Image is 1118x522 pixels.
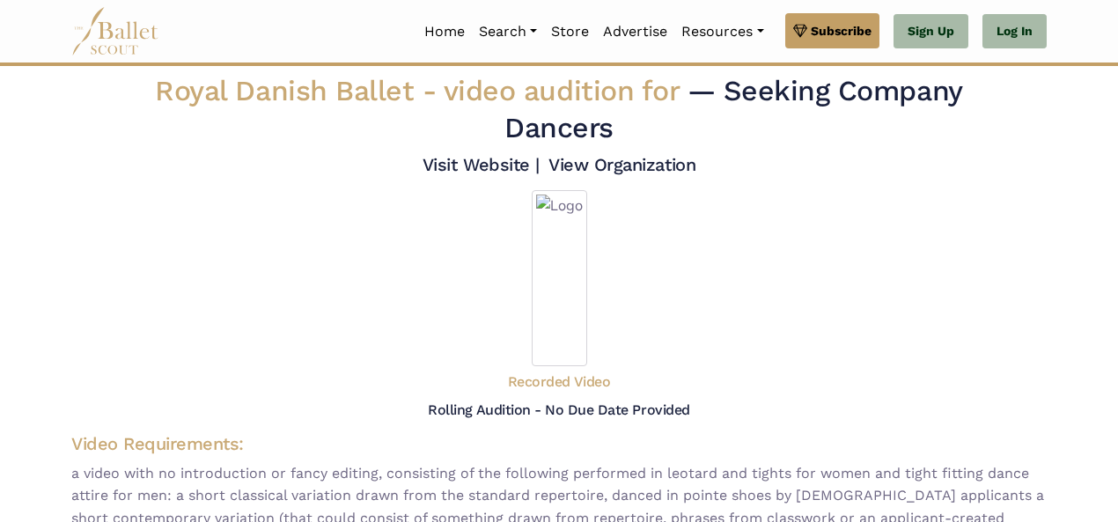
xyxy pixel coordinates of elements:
[423,154,540,175] a: Visit Website |
[674,13,770,50] a: Resources
[71,433,244,454] span: Video Requirements:
[894,14,968,49] a: Sign Up
[982,14,1047,49] a: Log In
[596,13,674,50] a: Advertise
[155,74,687,107] span: Royal Danish Ballet -
[444,74,679,107] span: video audition for
[472,13,544,50] a: Search
[785,13,879,48] a: Subscribe
[793,21,807,40] img: gem.svg
[811,21,872,40] span: Subscribe
[504,74,962,144] span: — Seeking Company Dancers
[532,190,587,366] img: Logo
[417,13,472,50] a: Home
[508,373,610,392] h5: Recorded Video
[544,13,596,50] a: Store
[548,154,695,175] a: View Organization
[428,401,689,418] h5: Rolling Audition - No Due Date Provided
